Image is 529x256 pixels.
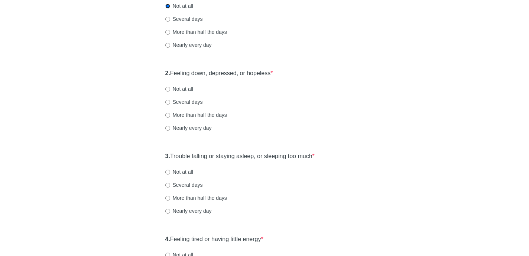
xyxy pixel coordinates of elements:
label: Several days [165,15,203,23]
input: Not at all [165,4,170,9]
input: Not at all [165,170,170,175]
label: Feeling tired or having little energy [165,235,263,244]
label: Not at all [165,85,193,93]
input: Several days [165,17,170,22]
strong: 4. [165,236,170,242]
label: More than half the days [165,111,227,119]
input: More than half the days [165,113,170,118]
label: More than half the days [165,194,227,202]
label: Several days [165,98,203,106]
input: Several days [165,183,170,188]
label: Nearly every day [165,207,212,215]
label: Not at all [165,168,193,176]
input: More than half the days [165,196,170,201]
input: Several days [165,100,170,105]
input: Not at all [165,87,170,92]
input: More than half the days [165,30,170,35]
label: Several days [165,181,203,189]
label: Not at all [165,2,193,10]
input: Nearly every day [165,209,170,214]
label: Feeling down, depressed, or hopeless [165,69,273,78]
label: More than half the days [165,28,227,36]
input: Nearly every day [165,43,170,48]
label: Nearly every day [165,41,212,49]
input: Nearly every day [165,126,170,131]
label: Nearly every day [165,124,212,132]
strong: 2. [165,70,170,76]
strong: 3. [165,153,170,159]
label: Trouble falling or staying asleep, or sleeping too much [165,152,315,161]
